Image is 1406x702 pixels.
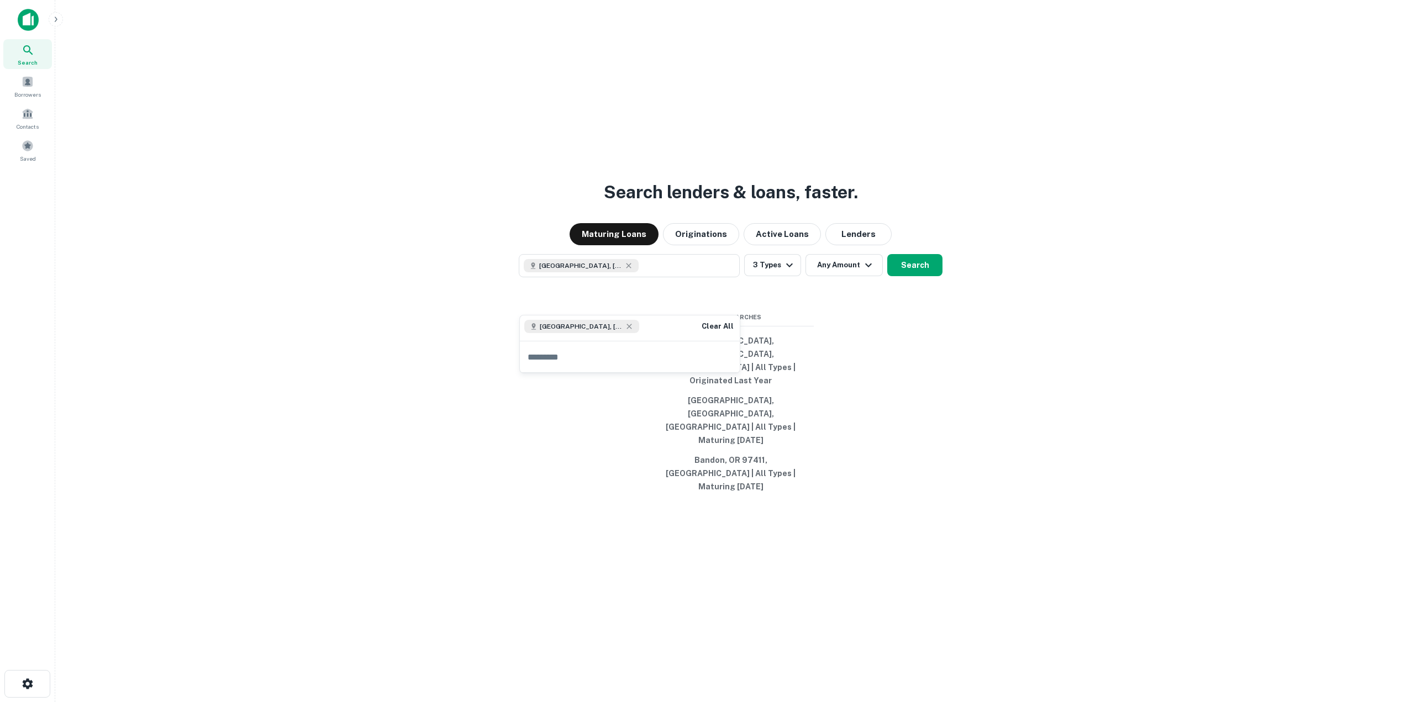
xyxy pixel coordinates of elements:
[570,223,659,245] button: Maturing Loans
[887,254,942,276] button: Search
[18,9,39,31] img: capitalize-icon.png
[648,390,814,450] button: [GEOGRAPHIC_DATA], [GEOGRAPHIC_DATA], [GEOGRAPHIC_DATA] | All Types | Maturing [DATE]
[18,58,38,67] span: Search
[825,223,892,245] button: Lenders
[3,39,52,69] a: Search
[17,122,39,131] span: Contacts
[540,321,623,331] span: [GEOGRAPHIC_DATA], [GEOGRAPHIC_DATA], [GEOGRAPHIC_DATA]
[14,90,41,99] span: Borrowers
[700,320,735,333] button: Clear All
[20,154,36,163] span: Saved
[539,261,622,271] span: [GEOGRAPHIC_DATA], [GEOGRAPHIC_DATA], [GEOGRAPHIC_DATA]
[519,254,740,277] button: [GEOGRAPHIC_DATA], [GEOGRAPHIC_DATA], [GEOGRAPHIC_DATA]
[805,254,883,276] button: Any Amount
[744,223,821,245] button: Active Loans
[604,179,858,205] h3: Search lenders & loans, faster.
[3,71,52,101] a: Borrowers
[663,223,739,245] button: Originations
[3,103,52,133] a: Contacts
[744,254,801,276] button: 3 Types
[1351,614,1406,667] iframe: Chat Widget
[3,135,52,165] a: Saved
[648,450,814,497] button: Bandon, OR 97411, [GEOGRAPHIC_DATA] | All Types | Maturing [DATE]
